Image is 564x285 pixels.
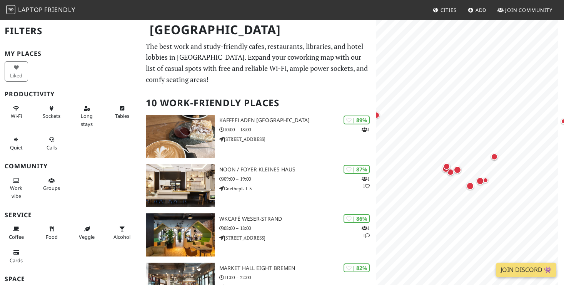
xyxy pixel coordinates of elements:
img: WKcafé WESER-Strand [146,213,215,256]
span: Cities [441,7,457,13]
p: 1 [362,126,370,133]
h2: 10 Work-Friendly Places [146,91,372,115]
img: Kaffeeladen Bremen [146,115,215,158]
a: Add [465,3,490,17]
div: Map marker [442,161,452,171]
div: Map marker [465,181,476,191]
button: Tables [110,102,134,122]
div: Map marker [441,163,451,174]
button: Work vibe [5,174,28,202]
h3: Space [5,275,137,283]
h1: [GEOGRAPHIC_DATA] [144,19,375,40]
span: Video/audio calls [47,144,57,151]
button: Coffee [5,223,28,243]
p: Goethepl. 1-3 [219,185,376,192]
span: Quiet [10,144,23,151]
p: 09:00 – 19:00 [219,175,376,183]
span: Stable Wi-Fi [11,112,22,119]
div: | 82% [344,263,370,272]
img: noon / Foyer Kleines Haus [146,164,215,207]
a: Cities [430,3,460,17]
h2: Filters [5,19,137,43]
div: Map marker [446,167,456,177]
div: Map marker [489,152,499,162]
div: | 87% [344,165,370,174]
span: Long stays [81,112,93,127]
span: Power sockets [43,112,60,119]
button: Long stays [75,102,98,130]
a: Join Discord 👾 [496,263,556,277]
h3: Productivity [5,91,137,98]
span: Credit cards [10,257,23,264]
div: Map marker [481,176,490,185]
p: The best work and study-friendly cafes, restaurants, libraries, and hotel lobbies in [GEOGRAPHIC_... [146,41,372,85]
span: Add [476,7,487,13]
div: Map marker [475,176,486,186]
button: Veggie [75,223,98,243]
p: [STREET_ADDRESS] [219,136,376,143]
span: Join Community [505,7,552,13]
h3: Community [5,163,137,170]
h3: Kaffeeladen [GEOGRAPHIC_DATA] [219,117,376,124]
span: Friendly [44,5,75,14]
span: Laptop [18,5,43,14]
p: 1 1 [362,225,370,239]
a: LaptopFriendly LaptopFriendly [6,3,75,17]
p: 08:00 – 18:00 [219,225,376,232]
h3: Service [5,211,137,219]
button: Alcohol [110,223,134,243]
h3: Market Hall Eight Bremen [219,265,376,272]
a: Join Community [494,3,556,17]
div: | 89% [344,116,370,124]
p: [STREET_ADDRESS] [219,234,376,241]
p: 11:00 – 22:00 [219,274,376,281]
button: Calls [40,133,63,154]
button: Quiet [5,133,28,154]
a: Kaffeeladen Bremen | 89% 1 Kaffeeladen [GEOGRAPHIC_DATA] 10:00 – 18:00 [STREET_ADDRESS] [141,115,376,158]
button: Food [40,223,63,243]
h3: WKcafé WESER-Strand [219,216,376,222]
p: 1 1 [362,175,370,190]
span: People working [10,184,22,199]
div: | 86% [344,214,370,223]
button: Sockets [40,102,63,122]
span: Alcohol [113,233,130,240]
span: Coffee [9,233,24,240]
a: WKcafé WESER-Strand | 86% 11 WKcafé WESER-Strand 08:00 – 18:00 [STREET_ADDRESS] [141,213,376,256]
a: noon / Foyer Kleines Haus | 87% 11 noon / Foyer Kleines Haus 09:00 – 19:00 Goethepl. 1-3 [141,164,376,207]
p: 10:00 – 18:00 [219,126,376,133]
div: Map marker [452,164,463,175]
span: Food [46,233,58,240]
h3: noon / Foyer Kleines Haus [219,166,376,173]
div: Map marker [371,110,381,120]
h3: My Places [5,50,137,57]
span: Group tables [43,184,60,191]
img: LaptopFriendly [6,5,15,14]
span: Work-friendly tables [115,112,129,119]
button: Wi-Fi [5,102,28,122]
button: Groups [40,174,63,194]
button: Cards [5,246,28,267]
span: Veggie [79,233,95,240]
